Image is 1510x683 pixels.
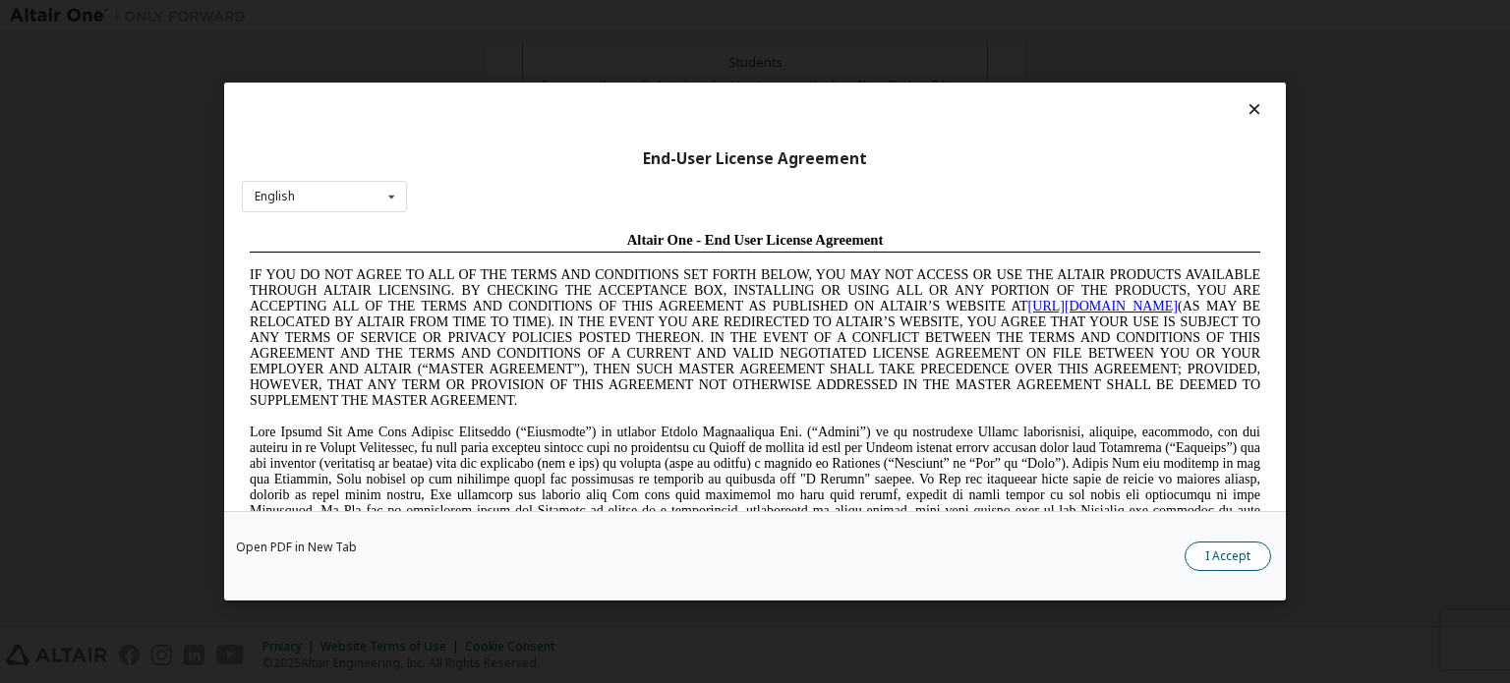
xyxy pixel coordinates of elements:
div: End-User License Agreement [242,149,1268,169]
a: Open PDF in New Tab [236,541,357,553]
span: IF YOU DO NOT AGREE TO ALL OF THE TERMS AND CONDITIONS SET FORTH BELOW, YOU MAY NOT ACCESS OR USE... [8,43,1018,184]
span: Lore Ipsumd Sit Ame Cons Adipisc Elitseddo (“Eiusmodte”) in utlabor Etdolo Magnaaliqua Eni. (“Adm... [8,200,1018,341]
div: English [255,191,295,202]
button: I Accept [1185,541,1271,571]
a: [URL][DOMAIN_NAME] [786,75,936,89]
span: Altair One - End User License Agreement [385,8,642,24]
